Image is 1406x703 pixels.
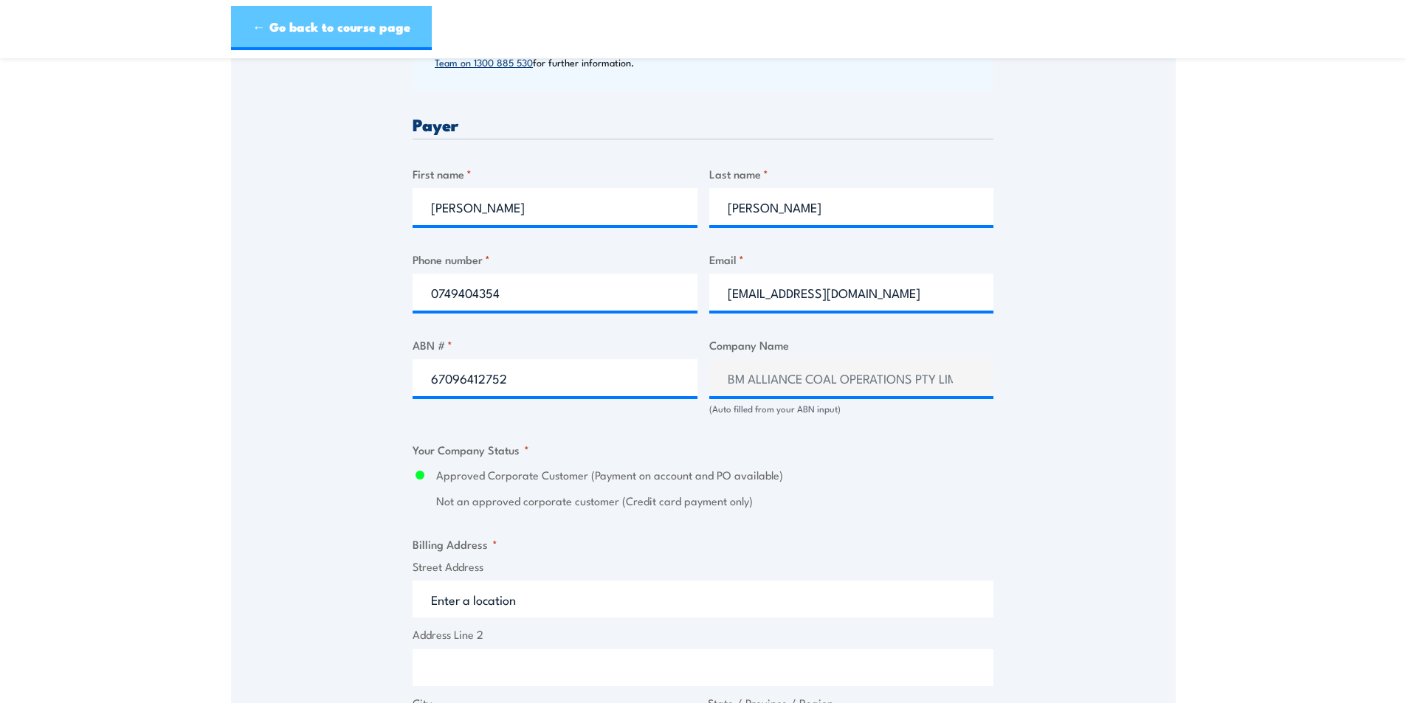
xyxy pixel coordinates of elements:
div: (Auto filled from your ABN input) [709,402,994,416]
label: Approved Corporate Customer (Payment on account and PO available) [436,467,993,484]
label: Last name [709,165,994,182]
label: Not an approved corporate customer (Credit card payment only) [436,493,993,510]
label: Phone number [413,251,697,268]
h3: Payer [413,116,993,133]
label: Street Address [413,558,993,575]
label: Email [709,251,994,268]
legend: Your Company Status [413,441,529,458]
input: Enter a location [413,581,993,617]
label: Address Line 2 [413,626,993,643]
a: ← Go back to course page [231,6,432,50]
label: ABN # [413,336,697,353]
label: First name [413,165,697,182]
label: Company Name [709,336,994,353]
p: Payment on account is only available to approved Corporate Customers who have previously applied ... [435,13,990,68]
legend: Billing Address [413,536,497,553]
